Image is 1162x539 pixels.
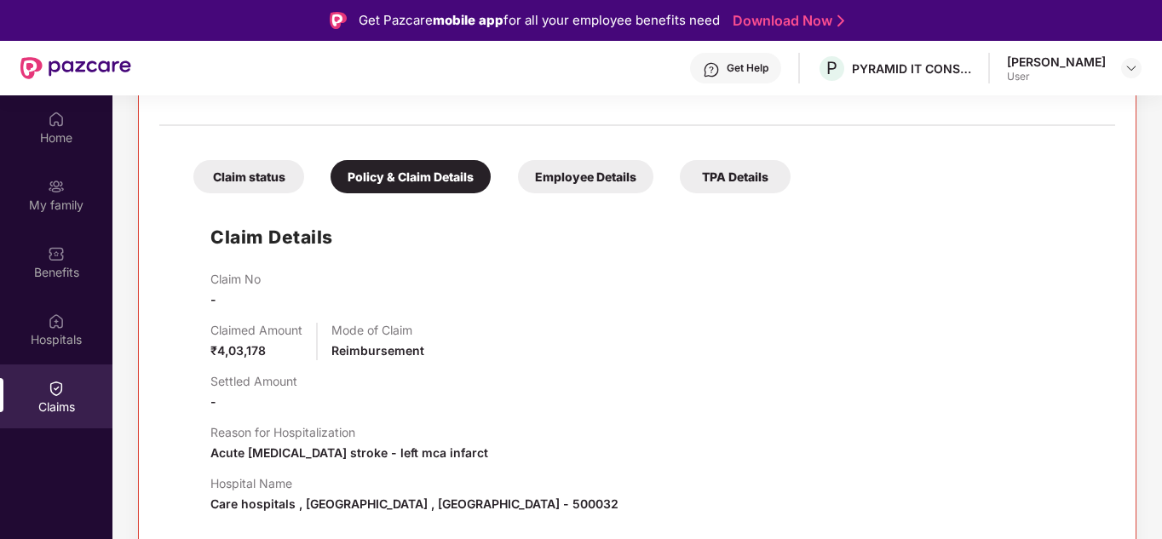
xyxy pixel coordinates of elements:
[48,178,65,195] img: svg+xml;base64,PHN2ZyB3aWR0aD0iMjAiIGhlaWdodD0iMjAiIHZpZXdCb3g9IjAgMCAyMCAyMCIgZmlsbD0ibm9uZSIgeG...
[433,12,503,28] strong: mobile app
[48,111,65,128] img: svg+xml;base64,PHN2ZyBpZD0iSG9tZSIgeG1sbnM9Imh0dHA6Ly93d3cudzMub3JnLzIwMDAvc3ZnIiB3aWR0aD0iMjAiIG...
[48,380,65,397] img: svg+xml;base64,PHN2ZyBpZD0iQ2xhaW0iIHhtbG5zPSJodHRwOi8vd3d3LnczLm9yZy8yMDAwL3N2ZyIgd2lkdGg9IjIwIi...
[680,160,791,193] div: TPA Details
[331,323,424,337] p: Mode of Claim
[193,160,304,193] div: Claim status
[359,10,720,31] div: Get Pazcare for all your employee benefits need
[210,343,266,358] span: ₹4,03,178
[210,496,618,511] span: Care hospitals , [GEOGRAPHIC_DATA] , [GEOGRAPHIC_DATA] - 500032
[20,57,131,79] img: New Pazcare Logo
[852,60,971,77] div: PYRAMID IT CONSULTING PRIVATE LIMITED
[210,272,261,286] p: Claim No
[210,425,488,439] p: Reason for Hospitalization
[210,476,618,490] p: Hospital Name
[210,292,216,307] span: -
[733,12,839,30] a: Download Now
[837,12,844,30] img: Stroke
[210,223,333,251] h1: Claim Details
[330,12,347,29] img: Logo
[210,323,302,337] p: Claimed Amount
[1007,54,1106,70] div: [PERSON_NAME]
[1007,70,1106,83] div: User
[1125,61,1138,75] img: svg+xml;base64,PHN2ZyBpZD0iRHJvcGRvd24tMzJ4MzIiIHhtbG5zPSJodHRwOi8vd3d3LnczLm9yZy8yMDAwL3N2ZyIgd2...
[518,160,653,193] div: Employee Details
[48,245,65,262] img: svg+xml;base64,PHN2ZyBpZD0iQmVuZWZpdHMiIHhtbG5zPSJodHRwOi8vd3d3LnczLm9yZy8yMDAwL3N2ZyIgd2lkdGg9Ij...
[210,374,297,388] p: Settled Amount
[331,160,491,193] div: Policy & Claim Details
[826,58,837,78] span: P
[48,313,65,330] img: svg+xml;base64,PHN2ZyBpZD0iSG9zcGl0YWxzIiB4bWxucz0iaHR0cDovL3d3dy53My5vcmcvMjAwMC9zdmciIHdpZHRoPS...
[331,343,424,358] span: Reimbursement
[727,61,768,75] div: Get Help
[703,61,720,78] img: svg+xml;base64,PHN2ZyBpZD0iSGVscC0zMngzMiIgeG1sbnM9Imh0dHA6Ly93d3cudzMub3JnLzIwMDAvc3ZnIiB3aWR0aD...
[210,394,216,409] span: -
[210,445,488,460] span: Acute [MEDICAL_DATA] stroke - left mca infarct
